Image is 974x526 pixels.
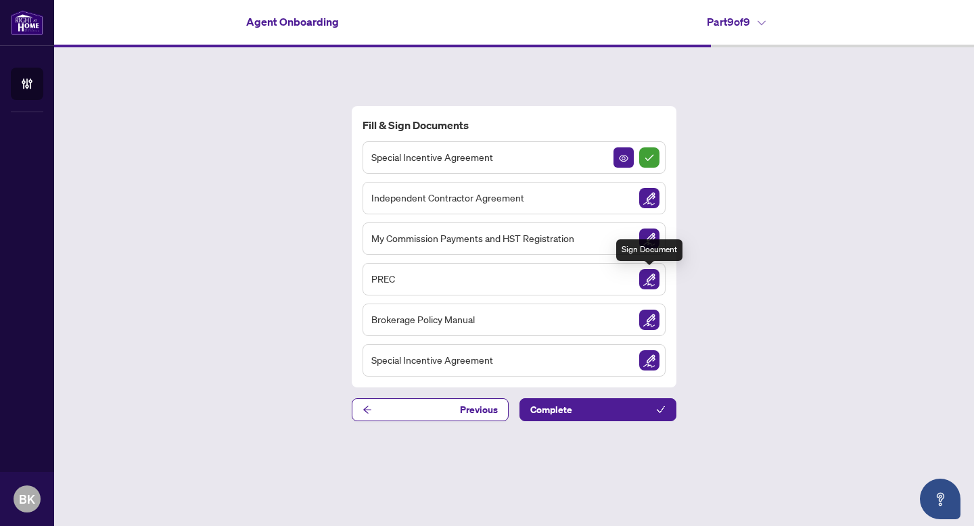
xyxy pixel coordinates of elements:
[656,405,666,414] span: check
[639,350,659,370] img: Sign Document
[639,188,659,208] img: Sign Document
[246,14,339,30] h4: Agent Onboarding
[530,399,572,421] span: Complete
[619,153,628,163] span: View Document
[371,271,395,287] span: PREC
[920,479,960,519] button: Open asap
[363,117,666,133] h4: Fill & Sign Documents
[371,149,493,165] span: Special Incentive Agreement
[11,10,43,35] img: logo
[371,231,574,246] span: My Commission Payments and HST Registration
[460,399,498,421] span: Previous
[19,489,35,508] span: BK
[371,352,493,368] span: Special Incentive Agreement
[352,398,509,421] button: Previous
[371,312,475,327] span: Brokerage Policy Manual
[363,405,372,414] span: arrow-left
[639,310,659,330] img: Sign Document
[639,229,659,249] img: Sign Document
[639,269,659,289] img: Sign Document
[616,239,682,261] div: Sign Document
[707,14,766,30] h4: Part 9 of 9
[519,398,676,421] button: Complete
[639,147,659,168] img: Sign Completed
[371,190,524,206] span: Independent Contractor Agreement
